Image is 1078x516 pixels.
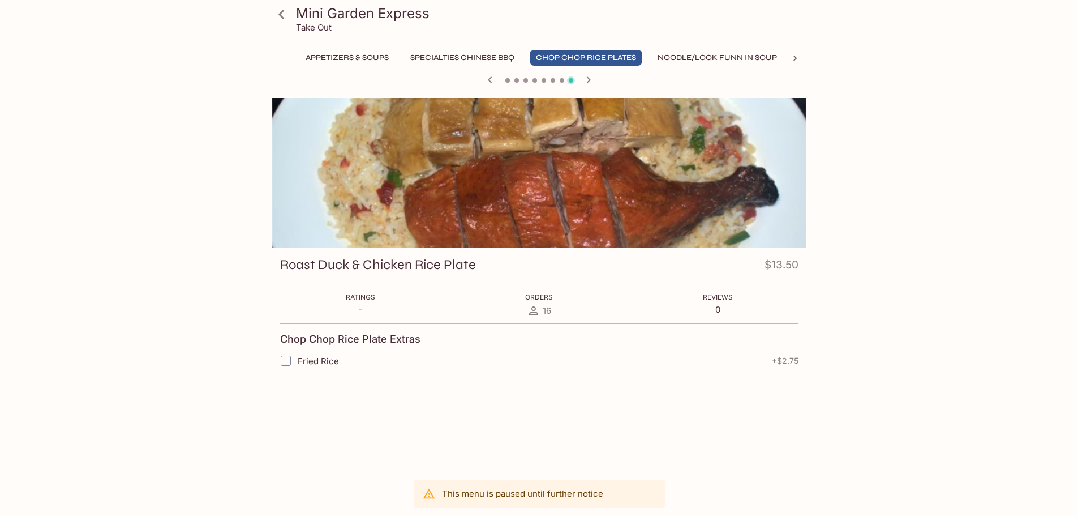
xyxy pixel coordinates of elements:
button: Appetizers & Soups [299,50,395,66]
h4: $13.50 [765,256,798,278]
p: 0 [703,304,733,315]
button: Chop Chop Rice Plates [530,50,642,66]
h3: Roast Duck & Chicken Rice Plate [280,256,476,274]
h4: Chop Chop Rice Plate Extras [280,333,420,346]
p: - [346,304,375,315]
span: Fried Rice [298,356,339,366]
p: Take Out [296,22,332,33]
span: 16 [543,305,551,316]
span: + $2.75 [772,356,798,365]
span: Orders [525,293,553,301]
button: Noodle/Look Funn in Soup [651,50,783,66]
span: Ratings [346,293,375,301]
span: Reviews [703,293,733,301]
h3: Mini Garden Express [296,5,802,22]
div: Roast Duck & Chicken Rice Plate [272,98,806,248]
button: Specialties Chinese BBQ [404,50,521,66]
p: This menu is paused until further notice [442,488,603,499]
